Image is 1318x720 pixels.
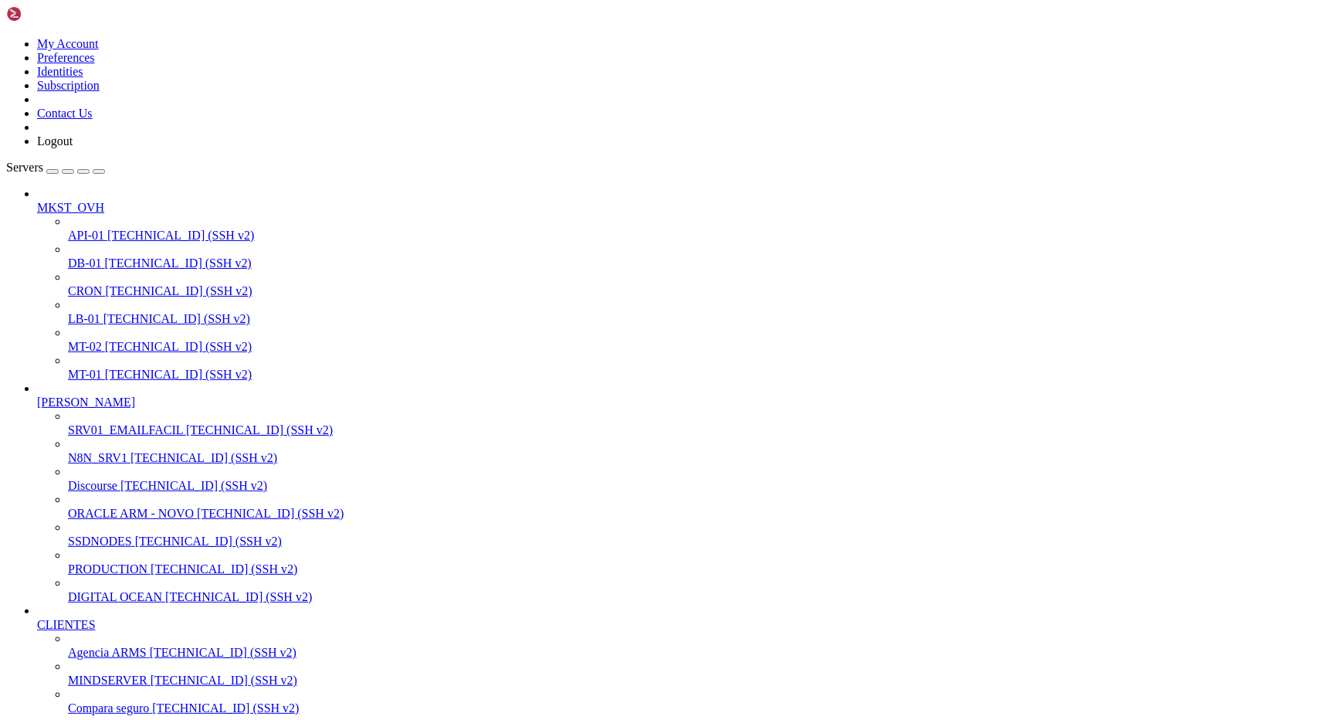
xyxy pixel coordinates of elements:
[68,409,1312,437] li: SRV01_EMAILFACIL [TECHNICAL_ID] (SSH v2)
[68,479,1312,493] a: Discourse [TECHNICAL_ID] (SSH v2)
[151,562,297,576] span: [TECHNICAL_ID] (SSH v2)
[68,340,102,353] span: MT-02
[68,646,147,659] span: Agencia ARMS
[6,161,43,174] span: Servers
[37,396,1312,409] a: [PERSON_NAME]
[37,51,95,64] a: Preferences
[68,688,1312,715] li: Compara seguro [TECHNICAL_ID] (SSH v2)
[68,465,1312,493] li: Discourse [TECHNICAL_ID] (SSH v2)
[197,507,344,520] span: [TECHNICAL_ID] (SSH v2)
[37,107,93,120] a: Contact Us
[68,660,1312,688] li: MINDSERVER [TECHNICAL_ID] (SSH v2)
[105,256,252,270] span: [TECHNICAL_ID] (SSH v2)
[103,312,250,325] span: [TECHNICAL_ID] (SSH v2)
[68,646,1312,660] a: Agencia ARMS [TECHNICAL_ID] (SSH v2)
[68,256,102,270] span: DB-01
[68,562,147,576] span: PRODUCTION
[68,507,194,520] span: ORACLE ARM - NOVO
[68,535,132,548] span: SSDNODES
[68,368,1312,382] a: MT-01 [TECHNICAL_ID] (SSH v2)
[68,229,1312,243] a: API-01 [TECHNICAL_ID] (SSH v2)
[68,423,183,436] span: SRV01_EMAILFACIL
[120,479,267,492] span: [TECHNICAL_ID] (SSH v2)
[105,368,252,381] span: [TECHNICAL_ID] (SSH v2)
[68,535,1312,548] a: SSDNODES [TECHNICAL_ID] (SSH v2)
[68,576,1312,604] li: DIGITAL OCEAN [TECHNICAL_ID] (SSH v2)
[37,618,1312,632] a: CLIENTES
[37,618,96,631] span: CLIENTES
[68,284,102,297] span: CRON
[68,701,1312,715] a: Compara seguro [TECHNICAL_ID] (SSH v2)
[152,701,299,715] span: [TECHNICAL_ID] (SSH v2)
[165,590,312,603] span: [TECHNICAL_ID] (SSH v2)
[68,507,1312,521] a: ORACLE ARM - NOVO [TECHNICAL_ID] (SSH v2)
[68,590,1312,604] a: DIGITAL OCEAN [TECHNICAL_ID] (SSH v2)
[37,187,1312,382] li: MKST_OVH
[37,37,99,50] a: My Account
[68,368,102,381] span: MT-01
[68,298,1312,326] li: LB-01 [TECHNICAL_ID] (SSH v2)
[68,479,117,492] span: Discourse
[68,423,1312,437] a: SRV01_EMAILFACIL [TECHNICAL_ID] (SSH v2)
[68,312,100,325] span: LB-01
[68,674,147,687] span: MINDSERVER
[186,423,333,436] span: [TECHNICAL_ID] (SSH v2)
[68,548,1312,576] li: PRODUCTION [TECHNICAL_ID] (SSH v2)
[151,674,297,687] span: [TECHNICAL_ID] (SSH v2)
[68,284,1312,298] a: CRON [TECHNICAL_ID] (SSH v2)
[107,229,254,242] span: [TECHNICAL_ID] (SSH v2)
[130,451,277,464] span: [TECHNICAL_ID] (SSH v2)
[150,646,296,659] span: [TECHNICAL_ID] (SSH v2)
[37,396,135,409] span: [PERSON_NAME]
[68,451,127,464] span: N8N_SRV1
[68,215,1312,243] li: API-01 [TECHNICAL_ID] (SSH v2)
[68,451,1312,465] a: N8N_SRV1 [TECHNICAL_ID] (SSH v2)
[135,535,282,548] span: [TECHNICAL_ID] (SSH v2)
[68,437,1312,465] li: N8N_SRV1 [TECHNICAL_ID] (SSH v2)
[68,674,1312,688] a: MINDSERVER [TECHNICAL_ID] (SSH v2)
[68,701,149,715] span: Compara seguro
[105,340,252,353] span: [TECHNICAL_ID] (SSH v2)
[68,256,1312,270] a: DB-01 [TECHNICAL_ID] (SSH v2)
[68,229,104,242] span: API-01
[68,493,1312,521] li: ORACLE ARM - NOVO [TECHNICAL_ID] (SSH v2)
[37,201,104,214] span: MKST_OVH
[105,284,252,297] span: [TECHNICAL_ID] (SSH v2)
[68,521,1312,548] li: SSDNODES [TECHNICAL_ID] (SSH v2)
[68,312,1312,326] a: LB-01 [TECHNICAL_ID] (SSH v2)
[37,382,1312,604] li: [PERSON_NAME]
[37,134,73,148] a: Logout
[68,632,1312,660] li: Agencia ARMS [TECHNICAL_ID] (SSH v2)
[68,354,1312,382] li: MT-01 [TECHNICAL_ID] (SSH v2)
[68,340,1312,354] a: MT-02 [TECHNICAL_ID] (SSH v2)
[37,65,83,78] a: Identities
[37,201,1312,215] a: MKST_OVH
[6,6,95,22] img: Shellngn
[68,562,1312,576] a: PRODUCTION [TECHNICAL_ID] (SSH v2)
[37,79,100,92] a: Subscription
[6,161,105,174] a: Servers
[68,326,1312,354] li: MT-02 [TECHNICAL_ID] (SSH v2)
[68,243,1312,270] li: DB-01 [TECHNICAL_ID] (SSH v2)
[68,590,162,603] span: DIGITAL OCEAN
[68,270,1312,298] li: CRON [TECHNICAL_ID] (SSH v2)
